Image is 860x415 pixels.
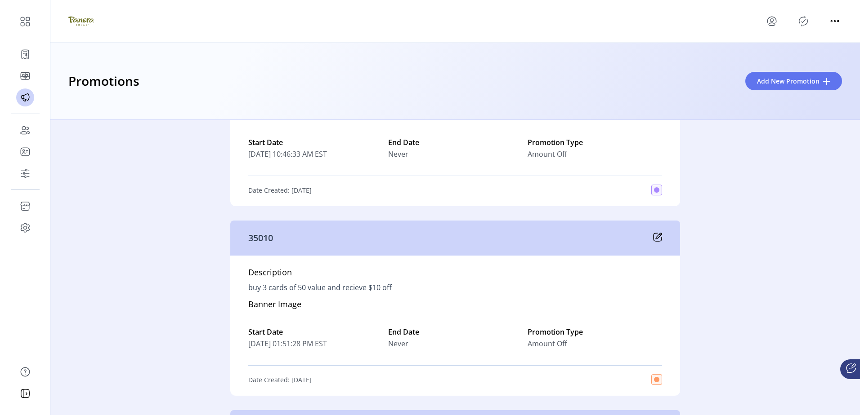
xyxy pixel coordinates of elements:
[248,266,292,282] h5: Description
[528,327,662,337] label: Promotion Type
[248,375,312,384] p: Date Created: [DATE]
[248,149,383,159] span: [DATE] 10:46:33 AM EST
[248,231,273,245] p: 35010
[388,327,523,337] label: End Date
[248,282,392,293] p: buy 3 cards of 50 value and recieve $10 off
[248,338,383,349] span: [DATE] 01:51:28 PM EST
[745,72,842,90] button: Add New Promotion
[528,149,567,159] span: Amount Off
[528,338,567,349] span: Amount Off
[388,137,523,148] label: End Date
[388,338,408,349] span: Never
[528,137,662,148] label: Promotion Type
[388,149,408,159] span: Never
[248,137,383,148] label: Start Date
[248,298,301,314] h5: Banner Image
[248,327,383,337] label: Start Date
[757,76,820,86] span: Add New Promotion
[68,9,94,34] img: logo
[765,14,779,28] button: menu
[248,185,312,195] p: Date Created: [DATE]
[796,14,811,28] button: Publisher Panel
[68,71,139,91] h3: Promotions
[828,14,842,28] button: menu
